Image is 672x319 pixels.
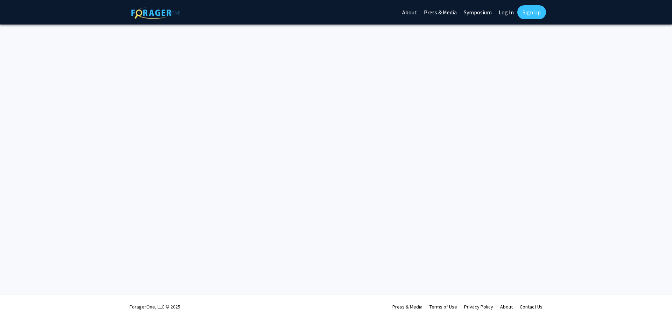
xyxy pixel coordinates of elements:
a: Terms of Use [429,304,457,310]
a: Privacy Policy [464,304,493,310]
a: Contact Us [520,304,542,310]
a: Sign Up [517,5,546,19]
div: ForagerOne, LLC © 2025 [129,294,180,319]
a: About [500,304,513,310]
a: Press & Media [392,304,422,310]
img: ForagerOne Logo [131,7,180,19]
